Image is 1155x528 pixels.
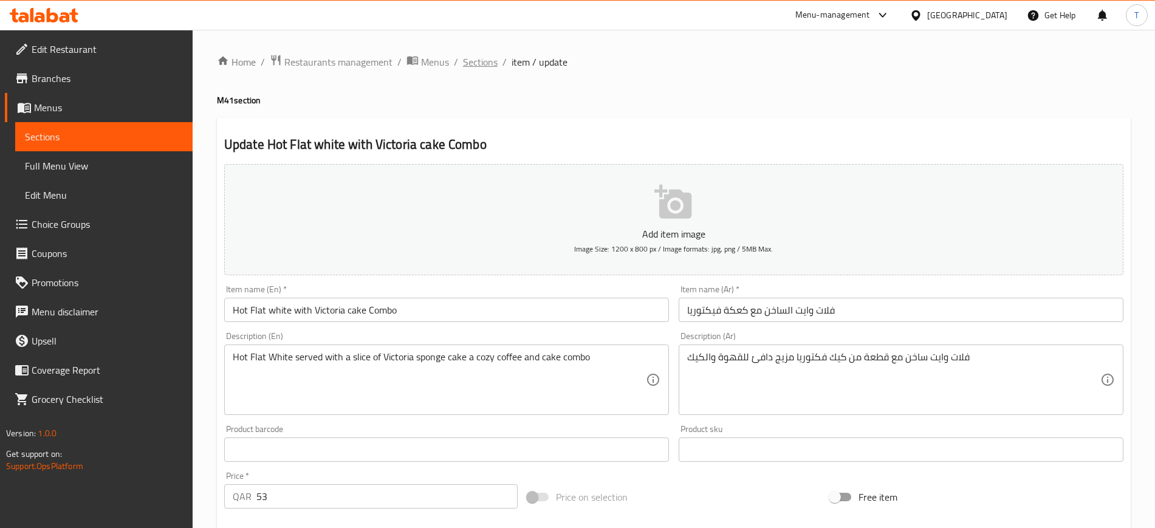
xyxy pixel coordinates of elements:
[32,71,183,86] span: Branches
[859,490,897,504] span: Free item
[15,180,193,210] a: Edit Menu
[224,298,669,322] input: Enter name En
[5,35,193,64] a: Edit Restaurant
[679,298,1123,322] input: Enter name Ar
[5,64,193,93] a: Branches
[32,392,183,406] span: Grocery Checklist
[556,490,628,504] span: Price on selection
[32,42,183,57] span: Edit Restaurant
[5,297,193,326] a: Menu disclaimer
[217,94,1131,106] h4: M41 section
[421,55,449,69] span: Menus
[5,93,193,122] a: Menus
[5,355,193,385] a: Coverage Report
[1134,9,1139,22] span: T
[256,484,518,509] input: Please enter price
[32,275,183,290] span: Promotions
[5,326,193,355] a: Upsell
[32,304,183,319] span: Menu disclaimer
[38,425,57,441] span: 1.0.0
[5,210,193,239] a: Choice Groups
[217,54,1131,70] nav: breadcrumb
[32,363,183,377] span: Coverage Report
[32,217,183,231] span: Choice Groups
[15,151,193,180] a: Full Menu View
[261,55,265,69] li: /
[463,55,498,69] a: Sections
[6,446,62,462] span: Get support on:
[270,54,392,70] a: Restaurants management
[927,9,1007,22] div: [GEOGRAPHIC_DATA]
[5,268,193,297] a: Promotions
[15,122,193,151] a: Sections
[6,425,36,441] span: Version:
[25,129,183,144] span: Sections
[406,54,449,70] a: Menus
[454,55,458,69] li: /
[243,227,1105,241] p: Add item image
[574,242,773,256] span: Image Size: 1200 x 800 px / Image formats: jpg, png / 5MB Max.
[6,458,83,474] a: Support.OpsPlatform
[284,55,392,69] span: Restaurants management
[25,159,183,173] span: Full Menu View
[679,437,1123,462] input: Please enter product sku
[217,55,256,69] a: Home
[233,351,646,409] textarea: Hot Flat White served with a slice of Victoria sponge cake a cozy coffee and cake combo
[32,246,183,261] span: Coupons
[224,164,1123,275] button: Add item imageImage Size: 1200 x 800 px / Image formats: jpg, png / 5MB Max.
[32,334,183,348] span: Upsell
[512,55,567,69] span: item / update
[502,55,507,69] li: /
[224,437,669,462] input: Please enter product barcode
[34,100,183,115] span: Menus
[795,8,870,22] div: Menu-management
[5,239,193,268] a: Coupons
[224,135,1123,154] h2: Update Hot Flat white with Victoria cake Combo
[687,351,1100,409] textarea: فلات وايت ساخن مع قطعة من كيك فكتوريا مزيج دافئ للقهوة والكيك
[233,489,252,504] p: QAR
[25,188,183,202] span: Edit Menu
[397,55,402,69] li: /
[5,385,193,414] a: Grocery Checklist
